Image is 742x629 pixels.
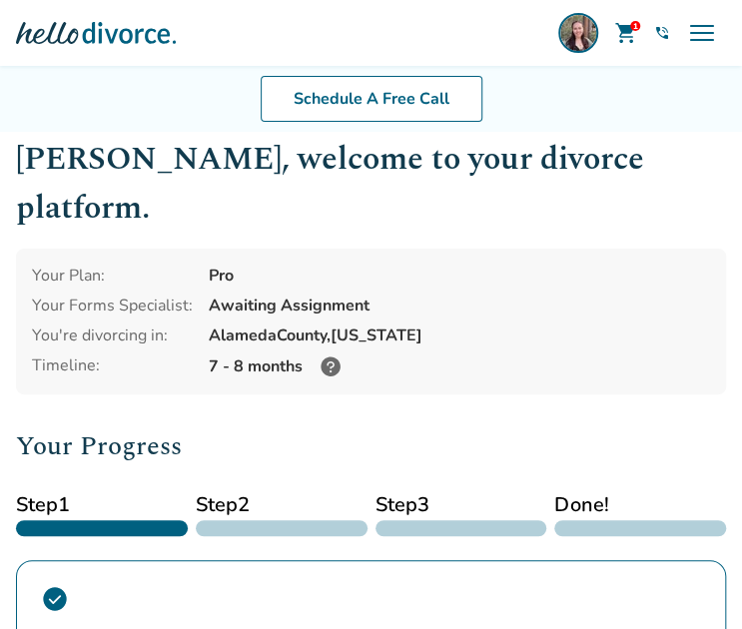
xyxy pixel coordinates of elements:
[686,17,718,49] span: menu
[16,135,726,233] h1: [PERSON_NAME] , welcome to your divorce platform.
[32,265,193,287] div: Your Plan:
[209,324,710,346] div: Alameda County, [US_STATE]
[558,13,598,53] img: Hannah Drake
[196,490,368,520] span: Step 2
[41,585,69,613] span: check_circle
[654,25,670,41] a: phone_in_talk
[209,354,710,378] div: 7 - 8 months
[630,21,640,31] div: 1
[614,21,638,45] span: shopping_cart
[32,354,193,378] div: Timeline:
[209,265,710,287] div: Pro
[642,533,742,629] iframe: Chat Widget
[209,295,710,316] div: Awaiting Assignment
[16,490,188,520] span: Step 1
[554,490,726,520] span: Done!
[375,490,547,520] span: Step 3
[16,426,726,466] h2: Your Progress
[32,324,193,346] div: You're divorcing in:
[32,295,193,316] div: Your Forms Specialist:
[261,76,482,122] a: Schedule A Free Call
